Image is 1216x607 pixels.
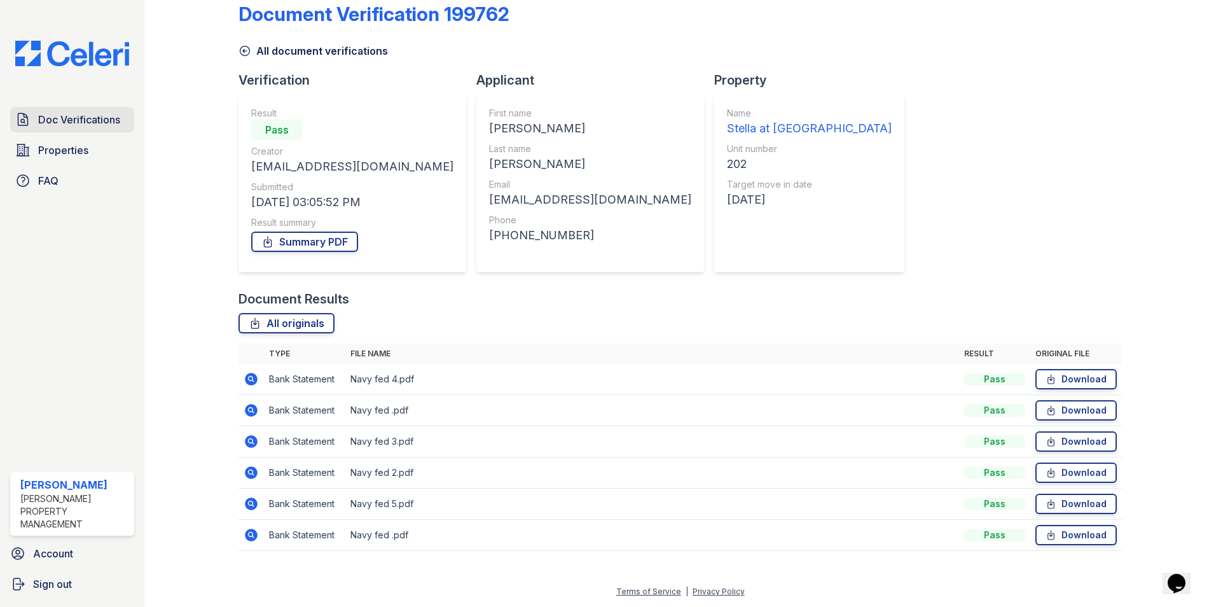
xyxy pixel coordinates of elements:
div: Phone [489,214,691,227]
a: Doc Verifications [10,107,134,132]
div: Last name [489,143,691,155]
a: Download [1035,463,1117,483]
span: Account [33,546,73,561]
img: CE_Logo_Blue-a8612792a0a2168367f1c8372b55b34899dd931a85d93a1a3d3e32e68fde9ad4.png [5,41,139,66]
td: Bank Statement [264,364,345,395]
div: Pass [964,466,1025,479]
div: [PERSON_NAME] Property Management [20,492,129,531]
div: Pass [964,498,1025,510]
div: Property [714,71,915,89]
div: Pass [964,529,1025,541]
th: Type [264,344,345,364]
th: File name [345,344,959,364]
div: [EMAIL_ADDRESS][DOMAIN_NAME] [489,191,691,209]
span: FAQ [38,173,59,188]
a: Download [1035,400,1117,421]
div: Document Verification 199762 [238,3,509,25]
div: First name [489,107,691,120]
div: Pass [964,373,1025,386]
a: Sign out [5,571,139,597]
div: Creator [251,145,453,158]
div: [DATE] [727,191,892,209]
a: All originals [238,313,335,333]
a: All document verifications [238,43,388,59]
a: Download [1035,494,1117,514]
div: Pass [251,120,302,140]
div: | [686,587,688,596]
div: Stella at [GEOGRAPHIC_DATA] [727,120,892,137]
a: Download [1035,525,1117,545]
div: 202 [727,155,892,173]
td: Bank Statement [264,489,345,520]
div: Submitted [251,181,453,193]
td: Navy fed .pdf [345,520,959,551]
td: Navy fed 5.pdf [345,489,959,520]
a: Properties [10,137,134,163]
a: Summary PDF [251,232,358,252]
td: Bank Statement [264,395,345,426]
th: Original file [1030,344,1122,364]
div: Name [727,107,892,120]
div: Pass [964,404,1025,417]
div: Unit number [727,143,892,155]
div: [PHONE_NUMBER] [489,227,691,244]
td: Navy fed 2.pdf [345,457,959,489]
td: Bank Statement [264,426,345,457]
td: Bank Statement [264,520,345,551]
div: Verification [238,71,476,89]
div: Email [489,178,691,191]
th: Result [959,344,1030,364]
div: [EMAIL_ADDRESS][DOMAIN_NAME] [251,158,453,176]
span: Sign out [33,576,72,592]
div: [PERSON_NAME] [489,155,691,173]
td: Navy fed .pdf [345,395,959,426]
a: Download [1035,431,1117,452]
div: [PERSON_NAME] [489,120,691,137]
iframe: chat widget [1163,556,1203,594]
a: Terms of Service [616,587,681,596]
div: [DATE] 03:05:52 PM [251,193,453,211]
a: Download [1035,369,1117,389]
a: Account [5,541,139,566]
span: Doc Verifications [38,112,120,127]
td: Navy fed 3.pdf [345,426,959,457]
a: FAQ [10,168,134,193]
span: Properties [38,143,88,158]
a: Name Stella at [GEOGRAPHIC_DATA] [727,107,892,137]
div: Pass [964,435,1025,448]
div: Target move in date [727,178,892,191]
div: Result summary [251,216,453,229]
div: Applicant [476,71,714,89]
div: Result [251,107,453,120]
td: Bank Statement [264,457,345,489]
td: Navy fed 4.pdf [345,364,959,395]
div: Document Results [238,290,349,308]
div: [PERSON_NAME] [20,477,129,492]
a: Privacy Policy [693,587,745,596]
